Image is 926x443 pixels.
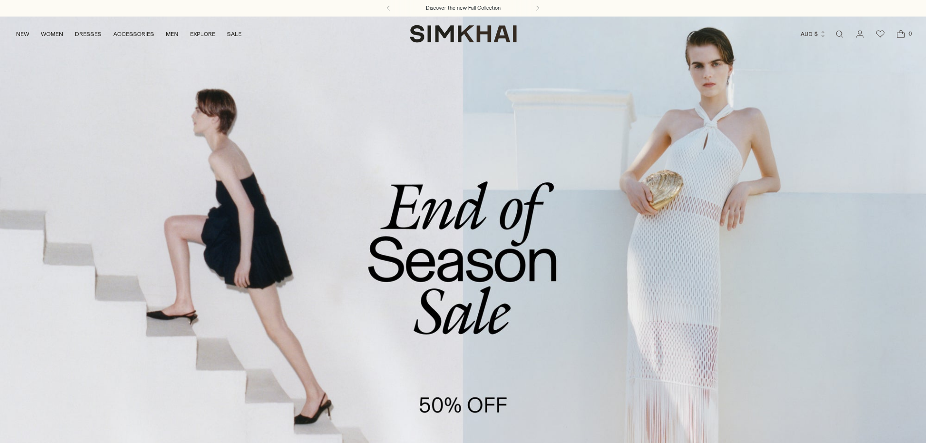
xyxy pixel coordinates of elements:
a: ACCESSORIES [113,23,154,45]
a: Open cart modal [891,24,910,44]
a: WOMEN [41,23,63,45]
a: SALE [227,23,242,45]
a: NEW [16,23,29,45]
a: Open search modal [830,24,849,44]
a: Discover the new Fall Collection [426,4,501,12]
a: MEN [166,23,178,45]
a: Go to the account page [850,24,870,44]
a: SIMKHAI [410,24,517,43]
a: DRESSES [75,23,102,45]
a: EXPLORE [190,23,215,45]
span: 0 [906,29,914,38]
a: Wishlist [871,24,890,44]
button: AUD $ [801,23,826,45]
